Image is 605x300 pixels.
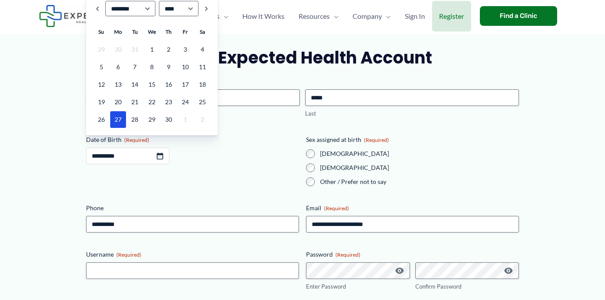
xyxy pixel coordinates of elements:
label: [DEMOGRAPHIC_DATA] [320,149,519,158]
a: Register [432,1,471,32]
a: Next [202,1,211,16]
span: (Required) [116,251,141,258]
a: 19 [94,94,109,110]
legend: Sex assigned at birth [306,135,389,144]
a: How It Works [235,1,292,32]
span: Saturday [200,28,205,35]
a: 20 [110,94,126,110]
button: Show Password [503,265,514,276]
a: ResourcesMenu Toggle [292,1,346,32]
button: Show Password [394,265,405,276]
a: 6 [110,59,126,75]
span: Menu Toggle [382,1,391,32]
a: 22 [144,94,160,110]
a: 13 [110,76,126,93]
span: Wednesday [148,28,156,35]
label: Username [86,250,299,259]
a: 2 [161,41,176,58]
a: 27 [110,111,126,128]
span: (Required) [335,251,360,258]
label: [DEMOGRAPHIC_DATA] [320,163,519,172]
span: 30 [110,41,126,58]
span: (Required) [364,137,389,143]
span: Company [353,1,382,32]
span: Thursday [166,28,172,35]
span: Sign In [405,1,425,32]
span: Tuesday [132,28,138,35]
label: Confirm Password [415,282,519,291]
label: Other / Prefer not to say [320,177,519,186]
a: 15 [144,76,160,93]
label: Date of Birth [86,135,299,144]
span: How It Works [242,1,284,32]
span: (Required) [324,205,349,212]
img: Expected Healthcare Logo - side, dark font, small [39,5,115,27]
a: 17 [177,76,193,93]
span: Menu Toggle [220,1,228,32]
a: 12 [94,76,109,93]
legend: Password [306,250,360,259]
span: 29 [94,41,109,58]
span: 2 [194,111,210,128]
span: Sunday [98,28,104,35]
span: Register [439,1,464,32]
a: Sign In [398,1,432,32]
a: 8 [144,59,160,75]
span: Monday [114,28,122,35]
a: Find a Clinic [480,6,557,26]
a: 5 [94,59,109,75]
nav: Primary Site Navigation [184,1,471,32]
span: Resources [299,1,330,32]
a: CompanyMenu Toggle [346,1,398,32]
a: 18 [194,76,210,93]
a: 1 [144,41,160,58]
span: 1 [177,111,193,128]
span: (Required) [124,137,149,143]
a: 3 [177,41,193,58]
a: 14 [127,76,143,93]
a: 24 [177,94,193,110]
select: Select year [159,1,198,16]
a: 29 [144,111,160,128]
a: Prev [93,1,102,16]
span: 31 [127,41,143,58]
a: 26 [94,111,109,128]
a: 10 [177,59,193,75]
a: 7 [127,59,143,75]
a: 11 [194,59,210,75]
a: 4 [194,41,210,58]
a: 28 [127,111,143,128]
a: 23 [161,94,176,110]
h2: Register for an Expected Health Account [86,47,519,68]
a: 16 [161,76,176,93]
a: 30 [161,111,176,128]
label: Email [306,204,519,212]
span: Menu Toggle [330,1,339,32]
label: Last [305,109,519,118]
a: 25 [194,94,210,110]
a: 21 [127,94,143,110]
label: Phone [86,204,299,212]
span: Friday [183,28,188,35]
label: Enter Password [306,282,410,291]
a: 9 [161,59,176,75]
select: Select month [105,1,156,16]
